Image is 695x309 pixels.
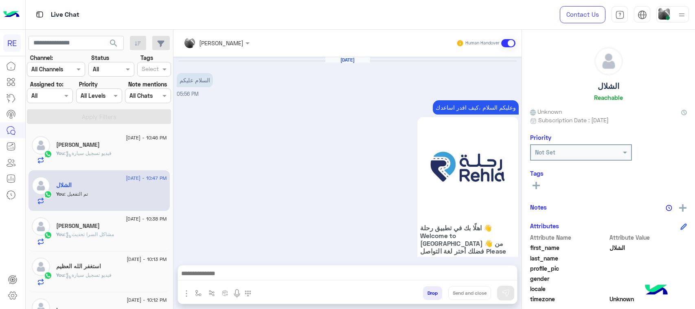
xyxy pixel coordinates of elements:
label: Status [91,53,109,62]
img: 88.jpg [420,120,515,215]
img: send message [502,289,510,297]
img: tab [35,9,45,20]
img: defaultAdmin.png [32,136,50,154]
img: add [679,204,686,212]
span: Unknown [609,295,687,303]
h6: Notes [530,203,547,211]
span: [DATE] - 10:13 PM [127,256,167,263]
span: : فيديو تسجيل سيارة [64,272,112,278]
span: Unknown [530,107,562,116]
span: first_name [530,243,608,252]
span: profile_pic [530,264,608,273]
span: timezone [530,295,608,303]
span: null [609,285,687,293]
img: hulul-logo.png [642,276,671,305]
span: [DATE] - 10:46 PM [126,134,167,141]
button: Send and close [448,286,491,300]
img: defaultAdmin.png [32,217,50,236]
span: last_name [530,254,608,263]
img: tab [638,10,647,20]
img: WhatsApp [44,231,52,239]
h6: Tags [530,170,687,177]
span: : مشاكل السرا تحديث [64,231,114,237]
img: send attachment [182,289,191,298]
label: Assigned to: [30,80,64,88]
span: Attribute Value [609,233,687,242]
img: tab [615,10,625,20]
div: Select [140,64,159,75]
h5: الشلال [598,82,619,91]
label: Channel: [30,53,53,62]
span: : فيديو تسجيل سيارة [64,150,112,156]
h5: استغفر الله العظيم [56,263,101,270]
span: search [109,38,118,48]
img: defaultAdmin.png [595,47,623,75]
span: You [56,150,64,156]
img: select flow [195,290,202,296]
span: Subscription Date : [DATE] [538,116,609,124]
span: اهلًا بك في تطبيق رحلة 👋 Welcome to [GEOGRAPHIC_DATA] 👋 من فضلك أختر لغة التواصل Please choose yo... [420,224,515,270]
h6: [DATE] [325,57,370,63]
div: RE [3,34,21,52]
img: defaultAdmin.png [32,258,50,276]
img: Logo [3,6,20,23]
button: Trigger scenario [205,286,219,300]
img: userImage [658,8,670,20]
span: You [56,231,64,237]
span: You [56,272,64,278]
img: WhatsApp [44,271,52,280]
button: Apply Filters [27,109,171,124]
img: profile [677,10,687,20]
button: Drop [423,286,442,300]
img: defaultAdmin.png [32,177,50,195]
span: [DATE] - 10:47 PM [126,174,167,182]
span: Attribute Name [530,233,608,242]
img: send voice note [232,289,242,298]
h6: Reachable [594,94,623,101]
h5: الشلال [56,182,72,189]
h6: Priority [530,134,551,141]
img: WhatsApp [44,150,52,158]
span: gender [530,274,608,283]
img: notes [666,205,672,211]
span: تم التفعيل [64,191,88,197]
h5: عبدالرحمن الحربي [56,141,100,148]
span: [DATE] - 10:12 PM [127,296,167,304]
span: null [609,274,687,283]
label: Note mentions [128,80,167,88]
span: locale [530,285,608,293]
p: 5/9/2025, 5:56 PM [433,100,519,115]
h6: Attributes [530,222,559,230]
button: search [104,36,124,53]
img: create order [222,290,228,296]
span: 05:56 PM [177,91,199,97]
a: tab [612,6,628,23]
small: Human Handover [465,40,500,46]
button: create order [219,286,232,300]
img: Trigger scenario [208,290,215,296]
p: Live Chat [51,9,79,20]
label: Tags [140,53,153,62]
img: WhatsApp [44,190,52,199]
h5: Mohammed Alhrby [56,223,100,230]
p: 5/9/2025, 5:56 PM [177,73,213,87]
img: make a call [245,290,251,297]
a: Contact Us [560,6,605,23]
button: select flow [192,286,205,300]
span: الشلال [609,243,687,252]
span: You [56,191,64,197]
span: [DATE] - 10:38 PM [126,215,167,223]
label: Priority [79,80,98,88]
